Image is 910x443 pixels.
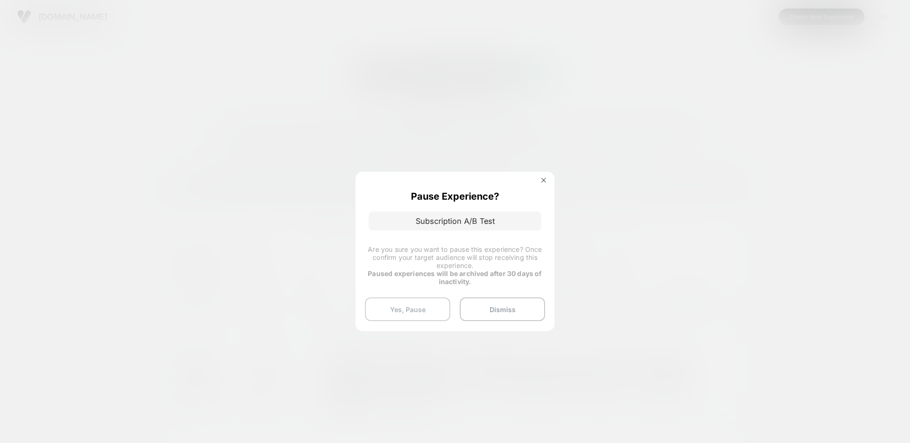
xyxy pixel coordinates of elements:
[541,178,546,183] img: close
[368,269,542,286] strong: Paused experiences will be archived after 30 days of inactivity.
[365,297,450,321] button: Yes, Pause
[411,191,499,202] p: Pause Experience?
[369,212,541,231] p: Subscription A/B Test
[460,297,545,321] button: Dismiss
[368,245,542,269] span: Are you sure you want to pause this experience? Once confirm your target audience will stop recei...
